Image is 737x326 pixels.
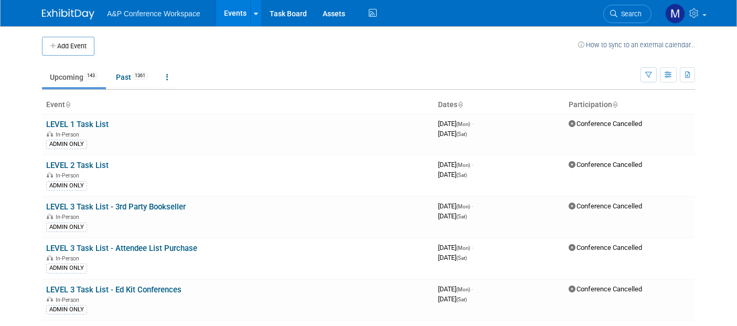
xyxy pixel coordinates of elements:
[46,305,87,314] div: ADMIN ONLY
[434,96,564,114] th: Dates
[438,171,467,178] span: [DATE]
[564,96,695,114] th: Participation
[438,285,473,293] span: [DATE]
[46,223,87,232] div: ADMIN ONLY
[569,120,642,128] span: Conference Cancelled
[56,214,82,220] span: In-Person
[42,37,94,56] button: Add Event
[457,100,463,109] a: Sort by Start Date
[438,295,467,303] span: [DATE]
[42,9,94,19] img: ExhibitDay
[438,120,473,128] span: [DATE]
[438,254,467,261] span: [DATE]
[65,100,70,109] a: Sort by Event Name
[578,41,695,49] a: How to sync to an external calendar...
[456,245,470,251] span: (Mon)
[472,285,473,293] span: -
[46,244,197,253] a: LEVEL 3 Task List - Attendee List Purchase
[132,72,148,80] span: 1361
[472,120,473,128] span: -
[569,202,642,210] span: Conference Cancelled
[56,131,82,138] span: In-Person
[84,72,98,80] span: 143
[456,287,470,292] span: (Mon)
[456,172,467,178] span: (Sat)
[438,212,467,220] span: [DATE]
[603,5,651,23] a: Search
[42,96,434,114] th: Event
[438,202,473,210] span: [DATE]
[42,67,106,87] a: Upcoming143
[456,131,467,137] span: (Sat)
[456,204,470,209] span: (Mon)
[47,297,53,302] img: In-Person Event
[456,162,470,168] span: (Mon)
[46,140,87,149] div: ADMIN ONLY
[47,131,53,136] img: In-Person Event
[456,255,467,261] span: (Sat)
[56,172,82,179] span: In-Person
[46,202,186,212] a: LEVEL 3 Task List - 3rd Party Bookseller
[438,161,473,169] span: [DATE]
[56,255,82,262] span: In-Person
[456,121,470,127] span: (Mon)
[47,214,53,219] img: In-Person Event
[107,9,200,18] span: A&P Conference Workspace
[46,264,87,273] div: ADMIN ONLY
[612,100,617,109] a: Sort by Participation Type
[108,67,156,87] a: Past1361
[456,214,467,219] span: (Sat)
[46,181,87,191] div: ADMIN ONLY
[438,130,467,138] span: [DATE]
[47,255,53,260] img: In-Person Event
[456,297,467,302] span: (Sat)
[472,244,473,251] span: -
[569,244,642,251] span: Conference Cancelled
[665,4,685,24] img: Michelle Kelly
[47,172,53,177] img: In-Person Event
[472,202,473,210] span: -
[617,10,642,18] span: Search
[569,285,642,293] span: Conference Cancelled
[56,297,82,303] span: In-Person
[438,244,473,251] span: [DATE]
[472,161,473,169] span: -
[46,120,109,129] a: LEVEL 1 Task List
[569,161,642,169] span: Conference Cancelled
[46,161,109,170] a: LEVEL 2 Task List
[46,285,181,295] a: LEVEL 3 Task List - Ed Kit Conferences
